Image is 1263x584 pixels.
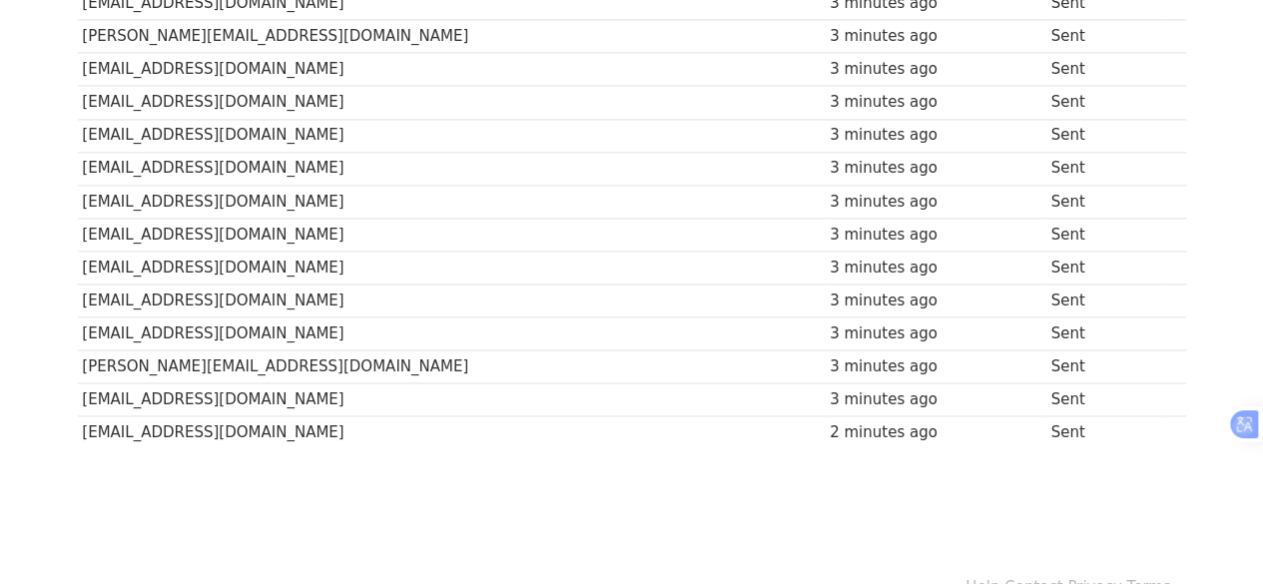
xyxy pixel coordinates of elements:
div: 3 minutes ago [830,25,1041,48]
td: [PERSON_NAME][EMAIL_ADDRESS][DOMAIN_NAME] [78,20,826,53]
td: Sent [1046,119,1168,152]
td: Sent [1046,20,1168,53]
div: 3 minutes ago [830,124,1041,147]
td: Sent [1046,218,1168,251]
td: Sent [1046,152,1168,185]
td: Sent [1046,350,1168,383]
iframe: Chat Widget [1163,488,1263,584]
td: [EMAIL_ADDRESS][DOMAIN_NAME] [78,317,826,350]
td: [EMAIL_ADDRESS][DOMAIN_NAME] [78,185,826,218]
td: [EMAIL_ADDRESS][DOMAIN_NAME] [78,119,826,152]
td: [EMAIL_ADDRESS][DOMAIN_NAME] [78,152,826,185]
td: [EMAIL_ADDRESS][DOMAIN_NAME] [78,383,826,416]
div: 3 minutes ago [830,355,1041,378]
td: Sent [1046,285,1168,317]
td: [EMAIL_ADDRESS][DOMAIN_NAME] [78,285,826,317]
td: Sent [1046,53,1168,86]
div: 2 minutes ago [830,421,1041,444]
td: Sent [1046,86,1168,119]
td: [EMAIL_ADDRESS][DOMAIN_NAME] [78,251,826,284]
div: 3 minutes ago [830,58,1041,81]
td: [EMAIL_ADDRESS][DOMAIN_NAME] [78,218,826,251]
div: 3 minutes ago [830,257,1041,280]
td: [EMAIL_ADDRESS][DOMAIN_NAME] [78,86,826,119]
td: Sent [1046,185,1168,218]
td: Sent [1046,383,1168,416]
div: 3 minutes ago [830,191,1041,214]
div: 3 minutes ago [830,290,1041,312]
td: Sent [1046,317,1168,350]
div: 3 minutes ago [830,91,1041,114]
td: Sent [1046,251,1168,284]
div: 3 minutes ago [830,322,1041,345]
div: 3 minutes ago [830,388,1041,411]
div: 3 minutes ago [830,224,1041,247]
td: [EMAIL_ADDRESS][DOMAIN_NAME] [78,416,826,449]
td: [PERSON_NAME][EMAIL_ADDRESS][DOMAIN_NAME] [78,350,826,383]
td: [EMAIL_ADDRESS][DOMAIN_NAME] [78,53,826,86]
div: 3 minutes ago [830,157,1041,180]
td: Sent [1046,416,1168,449]
div: 聊天小组件 [1163,488,1263,584]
